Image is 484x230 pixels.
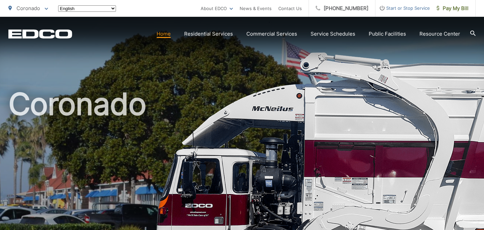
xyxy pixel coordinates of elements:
a: Residential Services [184,30,233,38]
a: About EDCO [201,4,233,12]
span: Coronado [16,5,40,11]
a: Service Schedules [311,30,355,38]
a: Home [157,30,171,38]
a: Resource Center [419,30,460,38]
a: EDCD logo. Return to the homepage. [8,29,72,39]
a: Public Facilities [369,30,406,38]
a: News & Events [240,4,272,12]
a: Commercial Services [246,30,297,38]
a: Contact Us [278,4,302,12]
span: Pay My Bill [437,4,469,12]
select: Select a language [58,5,116,12]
